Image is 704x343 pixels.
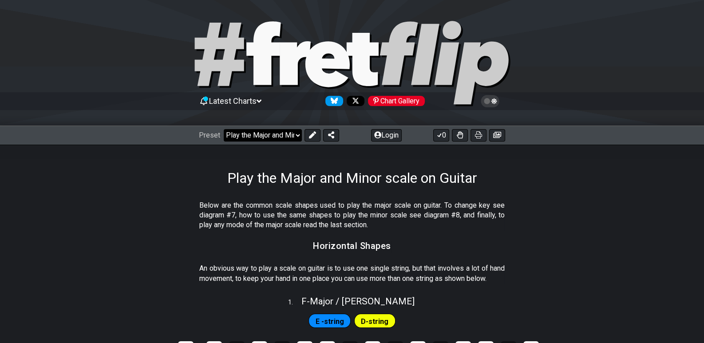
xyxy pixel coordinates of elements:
a: Follow #fretflip at X [343,96,364,106]
button: Toggle Dexterity for all fretkits [452,129,468,142]
p: An obvious way to play a scale on guitar is to use one single string, but that involves a lot of ... [199,264,505,284]
button: Edit Preset [305,129,320,142]
div: Chart Gallery [368,96,425,106]
span: F - Major / [PERSON_NAME] [301,296,415,307]
p: Below are the common scale shapes used to play the major scale on guitar. To change key see diagr... [199,201,505,230]
span: 1 . [288,298,301,308]
h1: Play the Major and Minor scale on Guitar [227,170,477,186]
a: #fretflip at Pinterest [364,96,425,106]
button: Share Preset [323,129,339,142]
button: Create image [489,129,505,142]
button: 0 [433,129,449,142]
span: Latest Charts [209,96,257,106]
button: Login [371,129,402,142]
button: Print [471,129,486,142]
span: First enable full edit mode to edit [361,315,388,328]
a: Follow #fretflip at Bluesky [322,96,343,106]
span: Toggle light / dark theme [485,97,495,105]
h3: Horizontal Shapes [313,241,391,251]
select: Preset [224,129,302,142]
span: First enable full edit mode to edit [316,315,344,328]
span: Preset [199,131,220,139]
